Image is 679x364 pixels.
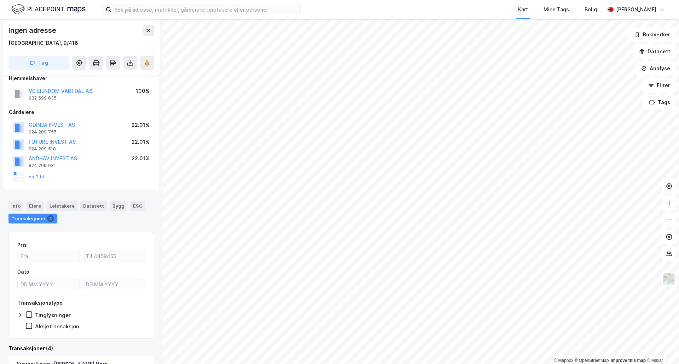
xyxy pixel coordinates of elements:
div: Transaksjonstype [17,299,63,307]
button: Tags [643,95,676,109]
button: Tag [8,56,69,70]
div: [GEOGRAPHIC_DATA], 9/416 [8,39,78,47]
input: Til 4459455 [83,251,145,262]
div: Bygg [110,201,127,210]
div: Info [8,201,23,210]
div: 22.01% [132,121,150,129]
input: Søk på adresse, matrikkel, gårdeiere, leietakere eller personer [111,4,300,15]
div: Mine Tags [544,5,569,14]
div: Gårdeiere [9,108,154,117]
input: Fra [18,251,80,262]
div: Bolig [585,5,597,14]
div: Ingen adresse [8,25,57,36]
div: Hjemmelshaver [9,74,154,83]
div: Pris [17,241,27,249]
div: 22.01% [132,138,150,146]
input: DD.MM.YYYY [83,279,145,290]
input: DD.MM.YYYY [18,279,80,290]
a: Improve this map [611,358,646,363]
div: 4 [47,215,54,222]
a: Mapbox [554,358,573,363]
button: Bokmerker [628,28,676,42]
img: Z [662,273,676,286]
div: 924 209 631 [29,163,56,168]
img: logo.f888ab2527a4732fd821a326f86c7f29.svg [11,3,86,16]
div: Kart [518,5,528,14]
div: 100% [136,87,150,95]
div: Transaksjoner [8,214,57,223]
div: 924 209 755 [29,129,57,135]
button: Analyse [635,61,676,76]
button: Filter [642,78,676,93]
div: Tinglysninger [35,312,71,318]
div: 932 599 635 [29,95,57,101]
div: Aksjetransaksjon [35,323,79,330]
iframe: Chat Widget [644,330,679,364]
div: Datasett [80,201,107,210]
a: OpenStreetMap [575,358,609,363]
button: Datasett [633,44,676,59]
div: Kontrollprogram for chat [644,330,679,364]
div: [PERSON_NAME] [616,5,656,14]
div: 22.01% [132,154,150,163]
div: Eiere [26,201,44,210]
div: Dato [17,268,29,276]
div: Leietakere [47,201,77,210]
div: 924 209 518 [29,146,56,152]
div: ESG [130,201,145,210]
div: Transaksjoner (4) [8,344,154,353]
